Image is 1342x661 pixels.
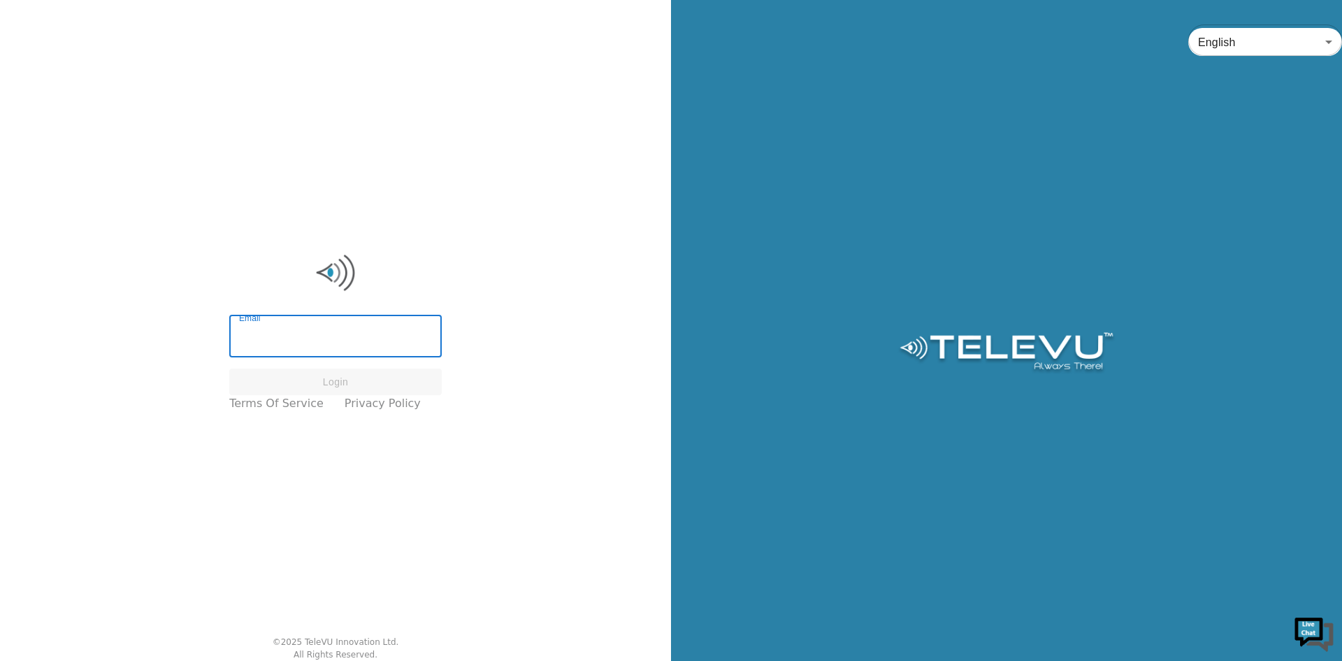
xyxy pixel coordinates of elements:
a: Terms of Service [229,395,324,412]
img: Logo [897,332,1115,374]
div: All Rights Reserved. [294,648,377,661]
img: Chat Widget [1293,612,1335,654]
a: Privacy Policy [345,395,421,412]
div: © 2025 TeleVU Innovation Ltd. [273,636,399,648]
div: English [1188,22,1342,62]
img: Logo [229,252,442,294]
